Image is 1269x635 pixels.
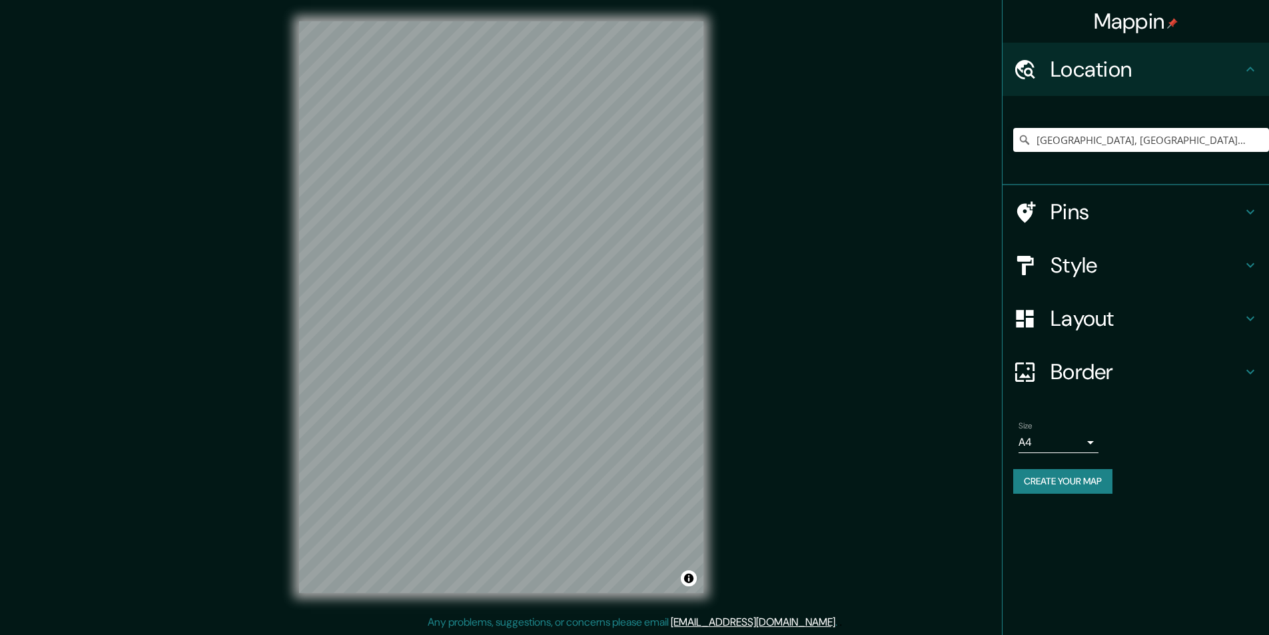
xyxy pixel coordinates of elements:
[1150,583,1254,620] iframe: Help widget launcher
[1051,56,1242,83] h4: Location
[1094,8,1178,35] h4: Mappin
[1051,358,1242,385] h4: Border
[1167,18,1178,29] img: pin-icon.png
[1019,420,1033,432] label: Size
[299,21,703,593] canvas: Map
[1013,128,1269,152] input: Pick your city or area
[1003,292,1269,345] div: Layout
[428,614,837,630] p: Any problems, suggestions, or concerns please email .
[1051,305,1242,332] h4: Layout
[671,615,835,629] a: [EMAIL_ADDRESS][DOMAIN_NAME]
[1003,239,1269,292] div: Style
[839,614,842,630] div: .
[1003,185,1269,239] div: Pins
[681,570,697,586] button: Toggle attribution
[1003,345,1269,398] div: Border
[1019,432,1098,453] div: A4
[1003,43,1269,96] div: Location
[1051,252,1242,279] h4: Style
[837,614,839,630] div: .
[1013,469,1112,494] button: Create your map
[1051,199,1242,225] h4: Pins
